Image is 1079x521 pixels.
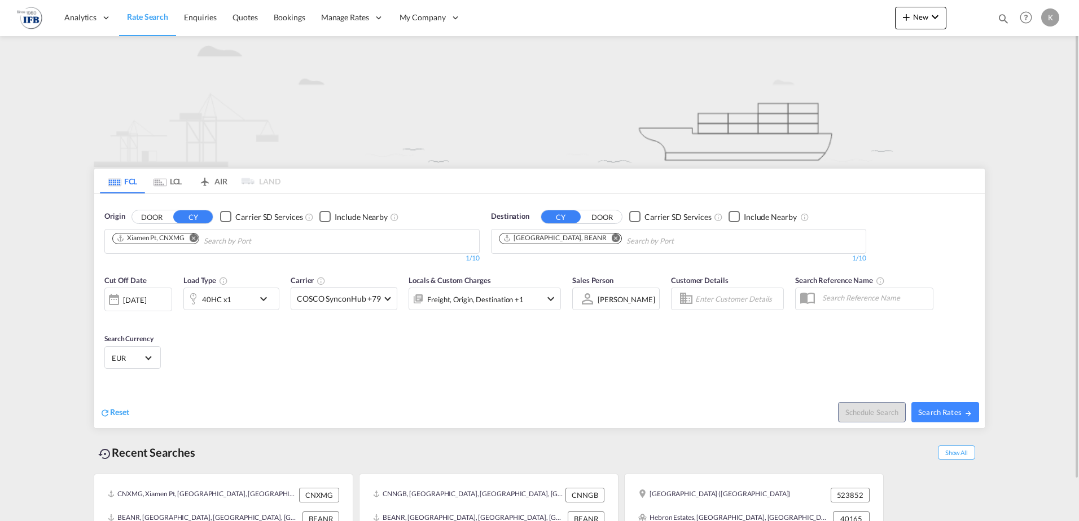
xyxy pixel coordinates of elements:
[257,292,276,306] md-icon: icon-chevron-down
[317,276,326,285] md-icon: The selected Trucker/Carrierwill be displayed in the rate results If the rates are from another f...
[184,12,217,22] span: Enquiries
[274,12,305,22] span: Bookings
[729,211,797,223] md-checkbox: Checkbox No Ink
[1041,8,1059,27] div: K
[604,233,621,245] button: Remove
[17,5,42,30] img: b4b53bb0256b11ee9ca18b7abc72fd7f.png
[900,10,913,24] md-icon: icon-plus 400-fg
[116,233,186,243] div: Press delete to remove this chip.
[112,353,143,363] span: EUR
[997,12,1010,29] div: icon-magnify
[997,12,1010,25] md-icon: icon-magnify
[572,276,613,285] span: Sales Person
[582,210,622,223] button: DOOR
[198,175,212,183] md-icon: icon-airplane
[1016,8,1041,28] div: Help
[104,310,113,325] md-datepicker: Select
[491,211,529,222] span: Destination
[497,229,738,250] md-chips-wrap: Chips container. Use arrow keys to select chips.
[427,292,524,307] div: Freight Origin Destination Factory Stuffing
[596,291,656,307] md-select: Sales Person: Ken Coekaerts
[291,276,326,285] span: Carrier
[409,276,491,285] span: Locals & Custom Charges
[190,169,235,193] md-tab-item: AIR
[116,233,184,243] div: Xiamen Pt, CNXMG
[183,276,228,285] span: Load Type
[173,210,213,223] button: CY
[104,334,153,343] span: Search Currency
[123,295,146,305] div: [DATE]
[744,211,797,223] div: Include Nearby
[565,488,604,502] div: CNNGB
[127,12,168,21] span: Rate Search
[64,12,97,23] span: Analytics
[98,447,112,461] md-icon: icon-backup-restore
[305,213,314,222] md-icon: Unchecked: Search for CY (Container Yard) services for all selected carriers.Checked : Search for...
[795,276,885,285] span: Search Reference Name
[108,488,296,502] div: CNXMG, Xiamen Pt, China, Greater China & Far East Asia, Asia Pacific
[94,194,985,428] div: OriginDOOR CY Checkbox No InkUnchecked: Search for CY (Container Yard) services for all selected ...
[204,232,311,250] input: Chips input.
[235,211,302,223] div: Carrier SD Services
[409,288,561,310] div: Freight Origin Destination Factory Stuffingicon-chevron-down
[695,290,780,307] input: Enter Customer Details
[644,211,712,223] div: Carrier SD Services
[319,211,388,223] md-checkbox: Checkbox No Ink
[145,169,190,193] md-tab-item: LCL
[928,10,942,24] md-icon: icon-chevron-down
[964,409,972,417] md-icon: icon-arrow-right
[100,408,110,418] md-icon: icon-refresh
[390,213,399,222] md-icon: Unchecked: Ignores neighbouring ports when fetching rates.Checked : Includes neighbouring ports w...
[800,213,809,222] md-icon: Unchecked: Ignores neighbouring ports when fetching rates.Checked : Includes neighbouring ports w...
[503,233,609,243] div: Press delete to remove this chip.
[297,293,381,304] span: COSCO SynconHub +79
[299,488,339,502] div: CNXMG
[110,407,129,417] span: Reset
[900,12,942,21] span: New
[220,211,302,223] md-checkbox: Checkbox No Ink
[938,445,975,460] span: Show All
[817,289,933,306] input: Search Reference Name
[233,12,257,22] span: Quotes
[671,276,728,285] span: Customer Details
[638,488,791,502] div: CHANGAN (长安镇)
[1016,8,1036,27] span: Help
[831,488,870,502] div: 523852
[100,407,129,419] div: icon-refreshReset
[626,232,734,250] input: Chips input.
[104,254,480,263] div: 1/10
[132,210,172,223] button: DOOR
[182,233,199,245] button: Remove
[94,440,200,465] div: Recent Searches
[202,292,231,307] div: 40HC x1
[94,36,985,167] img: new-FCL.png
[503,233,607,243] div: Antwerp, BEANR
[321,12,369,23] span: Manage Rates
[876,276,885,285] md-icon: Your search will be saved by the below given name
[838,402,906,422] button: Note: By default Schedule search will only considerorigin ports, destination ports and cut off da...
[598,295,655,304] div: [PERSON_NAME]
[918,408,972,417] span: Search Rates
[183,288,279,310] div: 40HC x1icon-chevron-down
[373,488,563,502] div: CNNGB, Ningbo, China, Greater China & Far East Asia, Asia Pacific
[111,229,315,250] md-chips-wrap: Chips container. Use arrow keys to select chips.
[400,12,446,23] span: My Company
[541,210,581,223] button: CY
[544,292,558,306] md-icon: icon-chevron-down
[714,213,723,222] md-icon: Unchecked: Search for CY (Container Yard) services for all selected carriers.Checked : Search for...
[629,211,712,223] md-checkbox: Checkbox No Ink
[104,288,172,311] div: [DATE]
[911,402,979,422] button: Search Ratesicon-arrow-right
[491,254,866,263] div: 1/10
[219,276,228,285] md-icon: icon-information-outline
[111,350,155,366] md-select: Select Currency: € EUREuro
[100,169,280,193] md-pagination-wrapper: Use the left and right arrow keys to navigate between tabs
[335,211,388,223] div: Include Nearby
[895,7,946,29] button: icon-plus 400-fgNewicon-chevron-down
[100,169,145,193] md-tab-item: FCL
[104,211,125,222] span: Origin
[104,276,147,285] span: Cut Off Date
